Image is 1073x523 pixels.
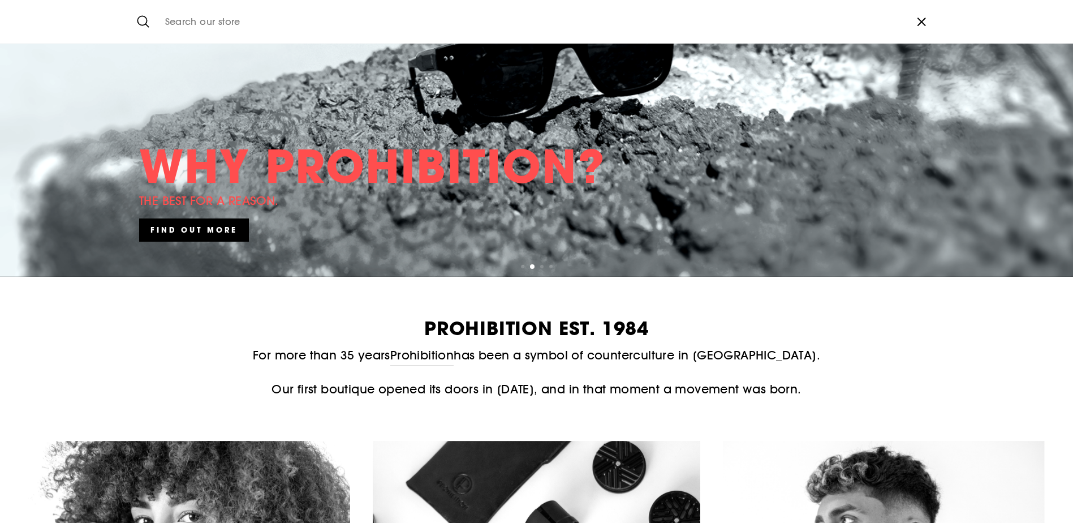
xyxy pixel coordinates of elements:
[135,346,938,365] p: For more than 35 years has been a symbol of counterculture in [GEOGRAPHIC_DATA].
[135,380,938,398] p: Our first boutique opened its doors in [DATE], and in that moment a movement was born.
[549,265,555,271] button: 4
[530,264,536,270] button: 2
[390,346,454,365] a: Prohibition
[540,265,546,271] button: 3
[160,8,904,35] input: Search our store
[521,265,527,271] button: 1
[135,319,938,338] h2: PROHIBITION EST. 1984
